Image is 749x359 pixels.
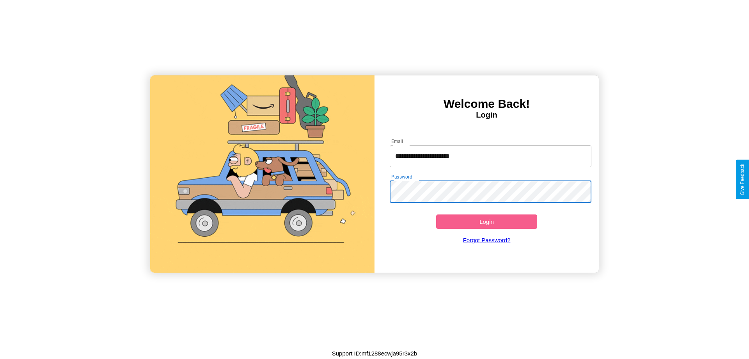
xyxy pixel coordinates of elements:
[436,214,537,229] button: Login
[391,173,412,180] label: Password
[386,229,588,251] a: Forgot Password?
[374,111,599,120] h4: Login
[332,348,417,359] p: Support ID: mf1288ecwja95r3x2b
[150,75,374,273] img: gif
[391,138,403,145] label: Email
[740,164,745,195] div: Give Feedback
[374,97,599,111] h3: Welcome Back!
